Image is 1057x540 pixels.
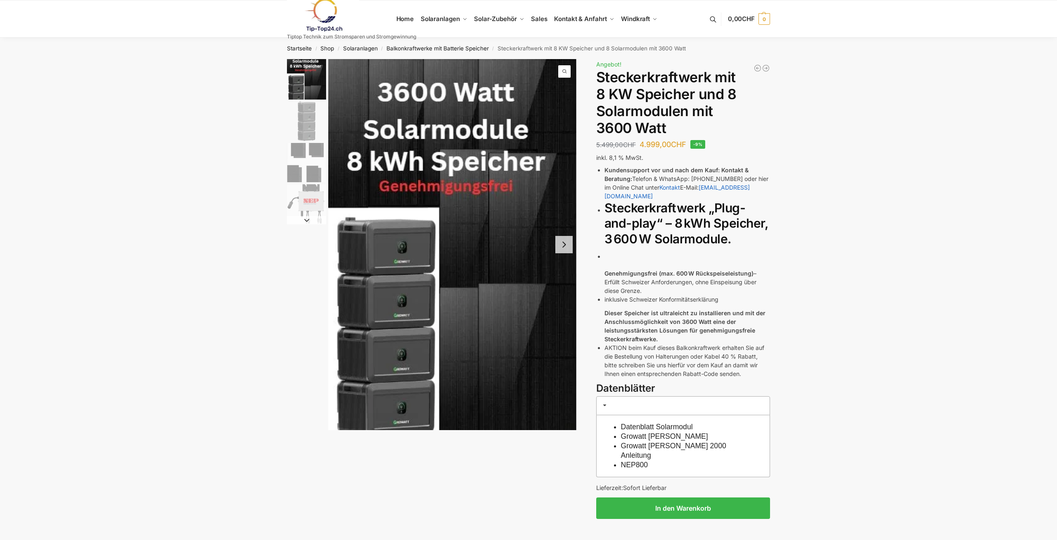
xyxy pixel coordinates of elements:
a: Growatt [PERSON_NAME] 2000 Anleitung [621,442,726,459]
a: Windkraft [618,0,661,38]
strong: Dieser Speicher ist ultraleicht zu installieren und mit der Anschlussmöglichkeit von 3600 Watt ei... [604,309,765,343]
a: Startseite [287,45,312,52]
span: Lieferzeit: [596,484,666,491]
span: Solaranlagen [421,15,460,23]
strong: Kontakt & Beratung: [604,167,749,182]
strong: Genehmigungsfrei (max. 600 W Rückspeiseleistung) [604,270,754,277]
button: Next slide [287,216,326,224]
h1: Steckerkraftwerk mit 8 KW Speicher und 8 Solarmodulen mit 3600 Watt [596,69,770,136]
span: Solar-Zubehör [474,15,517,23]
span: / [334,45,343,52]
button: In den Warenkorb [596,497,770,519]
span: Windkraft [621,15,650,23]
span: Kontakt & Anfahrt [554,15,607,23]
span: Angebot! [596,61,621,68]
button: Next slide [555,236,573,253]
p: Tiptop Technik zum Stromsparen und Stromgewinnung [287,34,416,39]
a: [EMAIL_ADDRESS][DOMAIN_NAME] [604,184,750,200]
a: Solaranlagen [417,0,470,38]
li: 4 / 4 [285,183,326,224]
a: 8kw 3600 watt Collage8kw 3600 watt Collage [328,59,577,430]
a: Datenblatt Solarmodul [621,423,693,431]
span: / [312,45,320,52]
span: 0 [758,13,770,25]
h3: Datenblätter [596,381,770,396]
nav: Breadcrumb [273,38,785,59]
p: – Erfüllt Schweizer Anforderungen, ohne Einspeisung über diese Grenze. [604,269,770,295]
h2: Steckerkraftwerk „Plug-and-play“ – 8 kWh Speicher, 3 600 W Solarmodule. [604,200,770,247]
a: Kontakt & Anfahrt [551,0,618,38]
bdi: 5.499,00 [596,141,636,149]
a: Balkonkraftwerke mit Batterie Speicher [386,45,489,52]
li: AKTION beim Kauf dieses Balkonkraftwerk erhalten Sie auf die Bestellung von Halterungen oder Kabe... [604,343,770,378]
span: CHF [671,140,686,149]
a: Flexible Solarpanels (2×120 W) & SolarLaderegler [754,64,762,72]
span: CHF [742,15,755,23]
a: Solar-Zubehör [471,0,528,38]
li: 2 / 4 [285,100,326,142]
strong: Kundensupport vor und nach dem Kauf: [604,167,720,174]
span: Sales [531,15,547,23]
span: -9% [690,140,705,149]
img: 6 Module bificiaL [287,143,326,182]
span: 0,00 [728,15,755,23]
li: 3 / 4 [285,142,326,183]
span: / [489,45,498,52]
img: 8kw-3600-watt-Collage.jpg [287,59,326,100]
a: Kontakt [659,184,680,191]
img: NEP_800 [287,184,326,224]
span: / [378,45,386,52]
span: Sofort Lieferbar [623,484,666,491]
a: NEP800 [621,461,648,469]
a: Shop [320,45,334,52]
span: CHF [623,141,636,149]
p: inklusive Schweizer Konformitätserklärung [604,295,770,304]
img: Balkonkraftwerk mit 3600 Watt [287,102,326,141]
a: Growatt [PERSON_NAME] [621,432,708,440]
a: Solaranlagen [343,45,378,52]
span: inkl. 8,1 % MwSt. [596,154,643,161]
img: 8kw-3600-watt-Collage.jpg [328,59,577,430]
li: Telefon & WhatsApp: [PHONE_NUMBER] oder hier im Online Chat unter E-Mail: [604,166,770,200]
li: 1 / 4 [285,59,326,100]
a: Sales [528,0,551,38]
a: 900/600 mit 2,2 kWh Marstek Speicher [762,64,770,72]
a: 0,00CHF 0 [728,7,770,31]
li: 1 / 4 [328,59,577,430]
bdi: 4.999,00 [640,140,686,149]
